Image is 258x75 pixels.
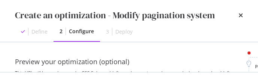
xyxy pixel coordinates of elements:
div: Define [31,28,48,35]
div: Preview your optimization (optional) [15,57,240,67]
iframe: Intercom live chat [233,50,251,68]
div: Configure [69,28,94,35]
div: times [239,9,243,22]
div: 3 [106,28,109,35]
div: 2 [60,28,63,35]
div: Deploy [115,28,133,35]
div: Create an optimization - Modify pagination system [15,9,215,22]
